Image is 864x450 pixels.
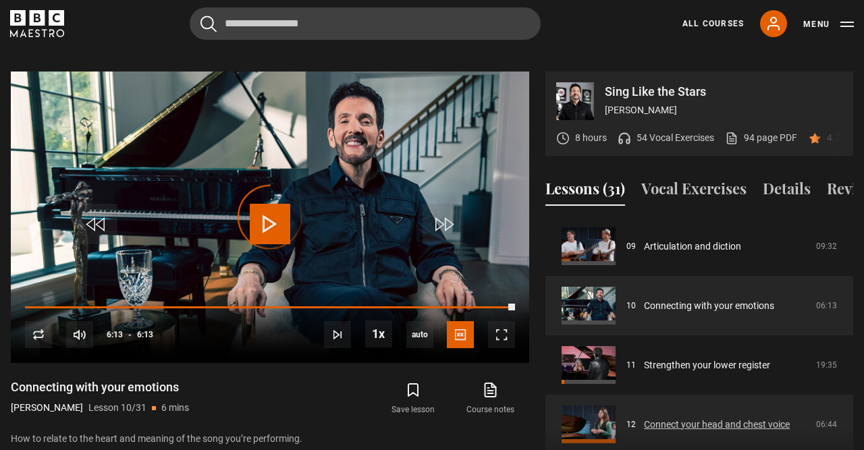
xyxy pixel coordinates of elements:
[605,86,842,98] p: Sing Like the Stars
[447,321,474,348] button: Captions
[575,131,607,145] p: 8 hours
[644,299,774,313] a: Connecting with your emotions
[644,358,770,372] a: Strengthen your lower register
[406,321,433,348] span: auto
[137,322,153,347] span: 6:13
[725,131,797,145] a: 94 page PDF
[11,379,189,395] h1: Connecting with your emotions
[488,321,515,348] button: Fullscreen
[10,10,64,37] svg: BBC Maestro
[637,131,714,145] p: 54 Vocal Exercises
[11,401,83,415] p: [PERSON_NAME]
[452,379,529,418] a: Course notes
[161,401,189,415] p: 6 mins
[375,379,452,418] button: Save lesson
[200,16,217,32] button: Submit the search query
[803,18,854,31] button: Toggle navigation
[763,177,811,206] button: Details
[644,418,790,432] a: Connect your head and chest voice
[545,177,625,206] button: Lessons (31)
[88,401,146,415] p: Lesson 10/31
[128,330,132,339] span: -
[406,321,433,348] div: Current quality: 720p
[324,321,351,348] button: Next Lesson
[365,320,392,347] button: Playback Rate
[107,322,123,347] span: 6:13
[682,18,744,30] a: All Courses
[11,72,529,363] video-js: Video Player
[644,240,741,254] a: Articulation and diction
[25,306,515,309] div: Progress Bar
[605,103,842,117] p: [PERSON_NAME]
[66,321,93,348] button: Mute
[25,321,52,348] button: Replay
[641,177,747,206] button: Vocal Exercises
[11,432,529,446] p: How to relate to the heart and meaning of the song you’re performing.
[190,7,541,40] input: Search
